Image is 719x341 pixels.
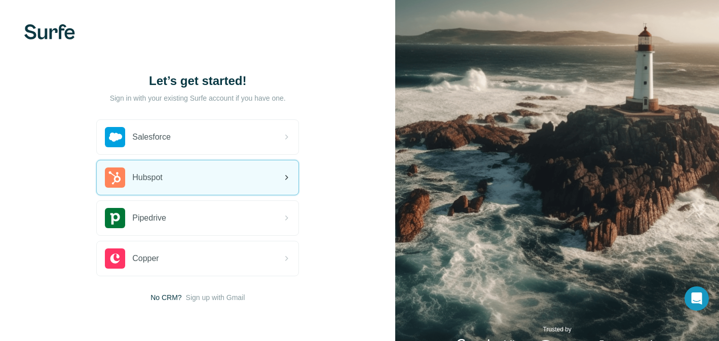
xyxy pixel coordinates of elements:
[24,24,75,39] img: Surfe's logo
[186,292,245,303] button: Sign up with Gmail
[132,131,171,143] span: Salesforce
[132,212,166,224] span: Pipedrive
[105,208,125,228] img: pipedrive's logo
[543,325,572,334] p: Trusted by
[105,127,125,147] img: salesforce's logo
[150,292,181,303] span: No CRM?
[96,73,299,89] h1: Let’s get started!
[132,172,163,184] span: Hubspot
[132,252,159,265] span: Copper
[685,286,709,311] div: Open Intercom Messenger
[105,167,125,188] img: hubspot's logo
[110,93,286,103] p: Sign in with your existing Surfe account if you have one.
[105,248,125,269] img: copper's logo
